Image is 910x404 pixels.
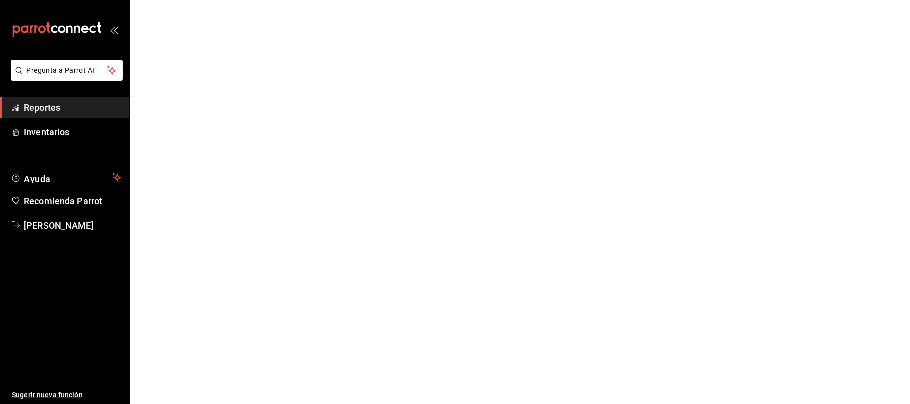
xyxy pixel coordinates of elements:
span: Inventarios [24,125,121,139]
button: open_drawer_menu [110,26,118,34]
span: Recomienda Parrot [24,194,121,208]
span: Pregunta a Parrot AI [27,65,107,76]
span: Reportes [24,101,121,114]
button: Pregunta a Parrot AI [11,60,123,81]
span: Ayuda [24,171,108,183]
span: Sugerir nueva función [12,390,121,400]
span: [PERSON_NAME] [24,219,121,232]
a: Pregunta a Parrot AI [7,72,123,83]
